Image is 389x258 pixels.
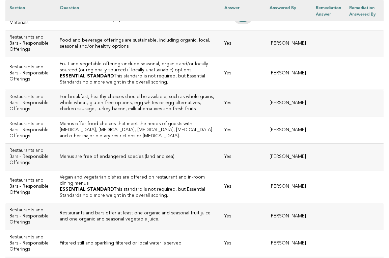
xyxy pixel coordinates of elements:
td: Yes [220,143,266,170]
h3: Fruit and vegetable offerings include seasonal, organic and/or locally sourced (or regionally sou... [60,61,217,73]
td: Yes [220,90,266,117]
td: Restaurants and Bars - Responsible Offerings [5,30,56,57]
td: Restaurants and Bars - Responsible Offerings [5,57,56,90]
p: This standard is not required, but Essential Standards hold more weight in the overall scoring. [60,187,217,199]
h3: Menus offer food choices that meet the needs of guests with [MEDICAL_DATA], [MEDICAL_DATA], [MEDI... [60,121,217,139]
td: Yes [220,170,266,203]
td: [PERSON_NAME] [266,57,312,90]
td: [PERSON_NAME] [266,90,312,117]
h3: For breakfast, healthy choices should be available, such as whole grains, whole wheat, gluten-fre... [60,94,217,112]
h3: Menus are free of endangered species (land and sea). [60,154,217,160]
td: Restaurants and Bars - Responsible Offerings [5,117,56,143]
h3: Food and beverage offerings are sustainable, including organic, local, seasonal and/or healthy op... [60,38,217,50]
td: [PERSON_NAME] [266,30,312,57]
p: This standard is not required, but Essential Standards hold more weight in the overall scoring. [60,73,217,86]
td: Yes [220,203,266,230]
td: [PERSON_NAME] [266,203,312,230]
td: Restaurants and Bars - Responsible Offerings [5,143,56,170]
strong: ESSENTIAL STANDARD [60,74,114,78]
td: [PERSON_NAME] [266,143,312,170]
h3: Filtered still and sparkling filtered or local water is served. [60,240,217,247]
td: [PERSON_NAME] [266,230,312,257]
td: [PERSON_NAME] [266,170,312,203]
td: Yes [220,30,266,57]
td: Yes [220,57,266,90]
td: Restaurants and Bars - Responsible Offerings [5,170,56,203]
h3: Restaurants and bars offer at least one organic and seasonal fruit juice and one organic and seas... [60,210,217,222]
strong: ESSENTIAL STANDARD [60,187,114,192]
td: Yes [220,230,266,257]
td: Restaurants and Bars - Responsible Offerings [5,203,56,230]
td: Yes [220,117,266,143]
h3: Vegan and vegetarian dishes are offered on restaurant and in-room dining menus. [60,174,217,187]
td: Restaurants and Bars - Responsible Offerings [5,230,56,257]
td: Restaurants and Bars - Responsible Offerings [5,90,56,117]
td: [PERSON_NAME] [266,117,312,143]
